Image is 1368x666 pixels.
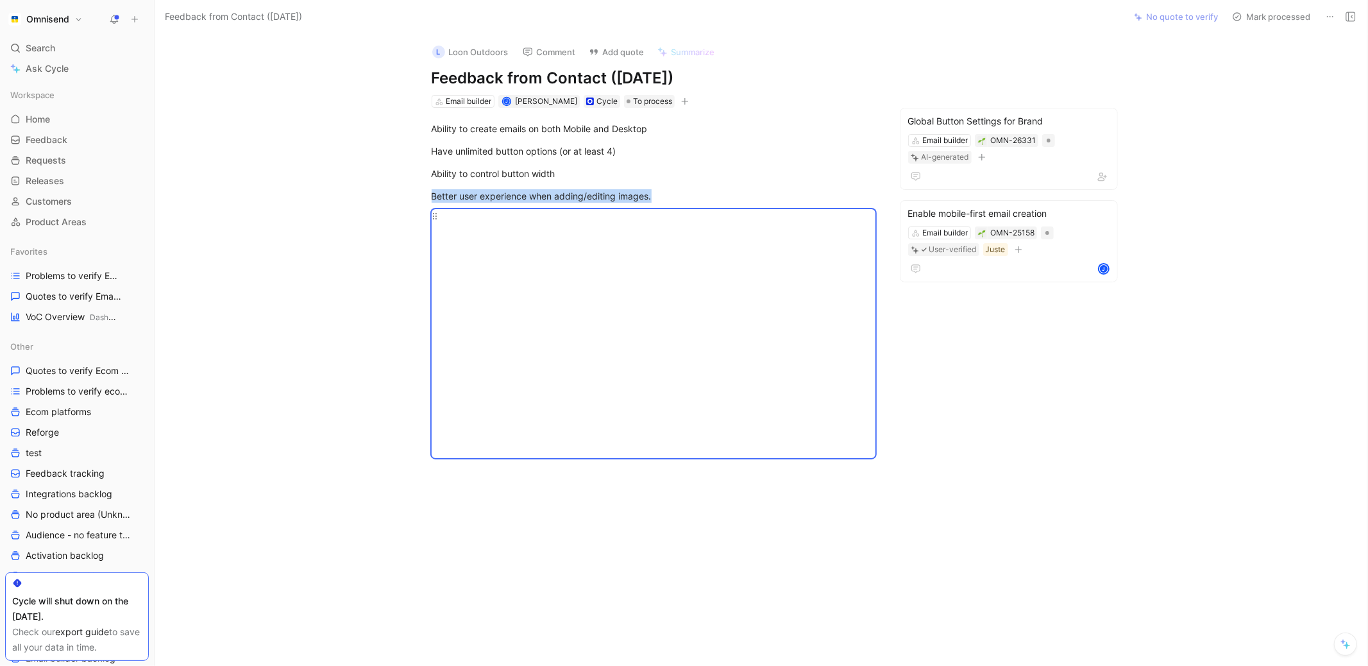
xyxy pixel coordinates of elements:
img: 🌱 [978,137,986,145]
button: Mark processed [1226,8,1316,26]
div: Email builder [922,134,968,147]
a: Ask Cycle [5,59,149,78]
span: Quotes to verify Email builder [26,290,122,303]
button: Summarize [652,43,721,61]
button: 🌱 [977,136,986,145]
a: Product Areas [5,212,149,232]
a: Integrations backlog [5,484,149,504]
span: Ask Cycle [26,61,69,76]
a: Releases [5,171,149,191]
div: Enable mobile-first email creation [908,206,1110,221]
a: Quotes to verify Ecom platforms [5,361,149,380]
a: Expansion backlog [5,567,149,586]
div: Other [5,337,149,356]
span: Audience - no feature tag [26,529,131,542]
span: Problems to verify Email Builder [26,269,123,282]
div: Better user experience when adding/editing images. [432,189,875,203]
a: Customers [5,192,149,211]
span: [PERSON_NAME] [515,96,577,106]
button: No quote to verify [1128,8,1224,26]
div: Check our to save all your data in time. [12,624,142,655]
a: Problems to verify ecom platforms [5,382,149,401]
a: Ecom platforms [5,402,149,422]
img: 🌱 [978,230,986,237]
button: OmnisendOmnisend [5,10,86,28]
span: Feedback from Contact ([DATE]) [165,9,302,24]
div: Cycle will shut down on the [DATE]. [12,593,142,624]
span: VoC Overview [26,311,119,324]
span: test [26,447,42,459]
a: Requests [5,151,149,170]
div: User-verified [929,243,977,256]
div: Ability to create emails on both Mobile and Desktop [432,122,875,135]
span: Expansion backlog [26,570,105,583]
span: Favorites [10,245,47,258]
span: Home [26,113,50,126]
a: Activation backlog [5,546,149,565]
div: OMN-26331 [990,134,1036,147]
span: Search [26,40,55,56]
div: Workspace [5,85,149,105]
div: Have unlimited button options (or at least 4) [432,144,875,158]
a: Problems to verify Email Builder [5,266,149,286]
span: Dashboards [90,312,133,322]
div: To process [624,95,675,108]
span: Integrations backlog [26,488,112,500]
span: Problems to verify ecom platforms [26,385,134,398]
div: OMN-25158 [990,226,1034,239]
a: Reforge [5,423,149,442]
button: Add quote [583,43,650,61]
a: test [5,443,149,463]
div: J [503,98,511,105]
span: Activation backlog [26,549,104,562]
img: Omnisend [8,13,21,26]
span: Other [10,340,33,353]
span: Feedback tracking [26,467,105,480]
div: L [432,46,445,58]
span: To process [633,95,672,108]
div: J [1099,264,1108,273]
a: export guide [55,626,109,637]
div: Favorites [5,242,149,261]
span: Releases [26,175,64,187]
span: Summarize [671,46,715,58]
button: Comment [517,43,582,61]
span: Product Areas [26,216,87,228]
a: No product area (Unknowns) [5,505,149,524]
span: Ecom platforms [26,406,91,418]
span: Reforge [26,426,59,439]
div: Email builder [446,95,491,108]
a: Feedback tracking [5,464,149,483]
div: Email builder [922,226,968,239]
span: Workspace [10,89,55,101]
div: Cycle [596,95,618,108]
a: Feedback [5,130,149,149]
span: Quotes to verify Ecom platforms [26,364,133,377]
a: Quotes to verify Email builder [5,287,149,306]
span: Customers [26,195,72,208]
button: 🌱 [977,228,986,237]
a: Audience - no feature tag [5,525,149,545]
a: Home [5,110,149,129]
a: VoC OverviewDashboards [5,307,149,327]
span: No product area (Unknowns) [26,508,132,521]
span: Requests [26,154,66,167]
div: Global Button Settings for Brand [908,114,1110,129]
h1: Omnisend [26,13,69,25]
h1: Feedback from Contact ([DATE]) [432,68,875,89]
div: Search [5,38,149,58]
div: AI-generated [922,151,969,164]
div: Juste [986,243,1006,256]
div: Ability to control button width [432,167,875,180]
span: Feedback [26,133,67,146]
button: LLoon Outdoors [426,42,514,62]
